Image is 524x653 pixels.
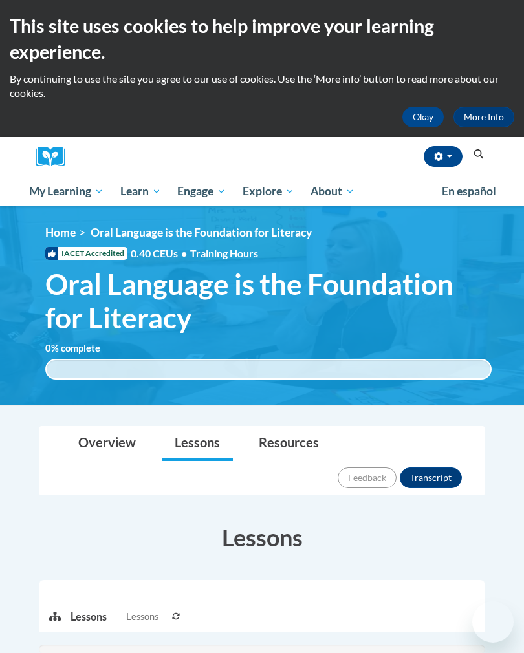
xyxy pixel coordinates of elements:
[131,246,190,261] span: 0.40 CEUs
[433,178,505,205] a: En español
[10,72,514,100] p: By continuing to use the site you agree to our use of cookies. Use the ‘More info’ button to read...
[169,177,234,206] a: Engage
[246,427,332,461] a: Resources
[234,177,303,206] a: Explore
[29,184,104,199] span: My Learning
[45,226,76,239] a: Home
[243,184,294,199] span: Explore
[402,107,444,127] button: Okay
[10,13,514,65] h2: This site uses cookies to help improve your learning experience.
[65,427,149,461] a: Overview
[424,146,463,167] button: Account Settings
[21,177,112,206] a: My Learning
[91,226,312,239] span: Oral Language is the Foundation for Literacy
[162,427,233,461] a: Lessons
[338,467,397,488] button: Feedback
[19,177,505,206] div: Main menu
[453,107,514,127] a: More Info
[45,267,492,336] span: Oral Language is the Foundation for Literacy
[303,177,364,206] a: About
[442,184,496,198] span: En español
[39,521,485,553] h3: Lessons
[472,601,514,643] iframe: Button to launch messaging window
[36,147,74,167] a: Cox Campus
[190,247,258,259] span: Training Hours
[400,467,462,488] button: Transcript
[469,147,488,162] button: Search
[126,610,158,624] span: Lessons
[177,184,226,199] span: Engage
[36,147,74,167] img: Logo brand
[120,184,161,199] span: Learn
[112,177,169,206] a: Learn
[45,343,51,354] span: 0
[45,247,127,260] span: IACET Accredited
[45,341,120,356] label: % complete
[181,247,187,259] span: •
[311,184,355,199] span: About
[71,610,107,624] p: Lessons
